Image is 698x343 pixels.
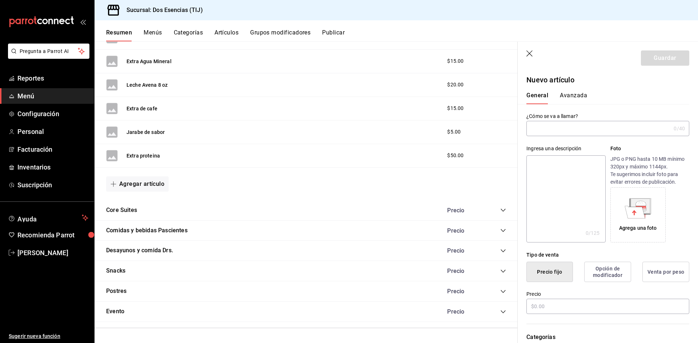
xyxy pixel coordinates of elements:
[106,206,137,215] button: Core Suites
[610,155,689,186] p: JPG o PNG hasta 10 MB mínimo 320px y máximo 1144px. Te sugerimos incluir foto para evitar errores...
[526,262,573,282] button: Precio fijo
[127,152,160,159] button: Extra proteina
[127,58,172,65] button: Extra Agua Mineral
[500,289,506,294] button: collapse-category-row
[560,92,587,104] button: Avanzada
[17,162,88,172] span: Inventarios
[500,268,506,274] button: collapse-category-row
[619,224,657,232] div: Agrega una foto
[127,81,168,89] button: Leche Avena 8 oz
[17,109,88,119] span: Configuración
[106,29,698,41] div: navigation tabs
[526,299,689,314] input: $0.00
[250,29,310,41] button: Grupos modificadores
[447,128,461,136] span: $5.00
[440,268,486,274] div: Precio
[17,144,88,154] span: Facturación
[17,91,88,101] span: Menú
[447,57,464,65] span: $15.00
[8,44,89,59] button: Pregunta a Parrot AI
[440,227,486,234] div: Precio
[17,213,79,222] span: Ayuda
[440,308,486,315] div: Precio
[500,207,506,213] button: collapse-category-row
[674,125,685,132] div: 0 /40
[322,29,345,41] button: Publicar
[447,152,464,159] span: $50.00
[526,92,548,104] button: General
[17,230,88,240] span: Recomienda Parrot
[526,145,605,152] div: Ingresa una descripción
[500,228,506,233] button: collapse-category-row
[500,309,506,315] button: collapse-category-row
[610,145,689,152] p: Foto
[17,248,88,258] span: [PERSON_NAME]
[144,29,162,41] button: Menús
[440,207,486,214] div: Precio
[584,262,631,282] button: Opción de modificador
[526,74,689,85] p: Nuevo artículo
[106,176,169,192] button: Agregar artículo
[526,251,689,259] div: Tipo de venta
[17,180,88,190] span: Suscripción
[106,287,127,295] button: Postres
[106,307,124,316] button: Evento
[642,262,689,282] button: Venta por peso
[17,127,88,136] span: Personal
[612,189,664,241] div: Agrega una foto
[9,332,88,340] span: Sugerir nueva función
[500,248,506,254] button: collapse-category-row
[106,29,132,41] button: Resumen
[106,226,188,235] button: Comidas y bebidas Pascientes
[214,29,238,41] button: Artículos
[526,291,689,297] label: Precio
[106,267,125,275] button: Snacks
[106,246,173,255] button: Desayunos y comida Drs.
[447,105,464,112] span: $15.00
[80,19,86,25] button: open_drawer_menu
[526,333,689,342] p: Categorías
[121,6,203,15] h3: Sucursal: Dos Esencias (TIJ)
[127,128,165,136] button: Jarabe de sabor
[586,229,600,237] div: 0 /125
[526,114,689,119] label: ¿Cómo se va a llamar?
[20,48,78,55] span: Pregunta a Parrot AI
[440,247,486,254] div: Precio
[5,53,89,60] a: Pregunta a Parrot AI
[127,105,157,112] button: Extra de cafe
[447,81,464,89] span: $20.00
[440,288,486,295] div: Precio
[17,73,88,83] span: Reportes
[526,92,681,104] div: navigation tabs
[174,29,203,41] button: Categorías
